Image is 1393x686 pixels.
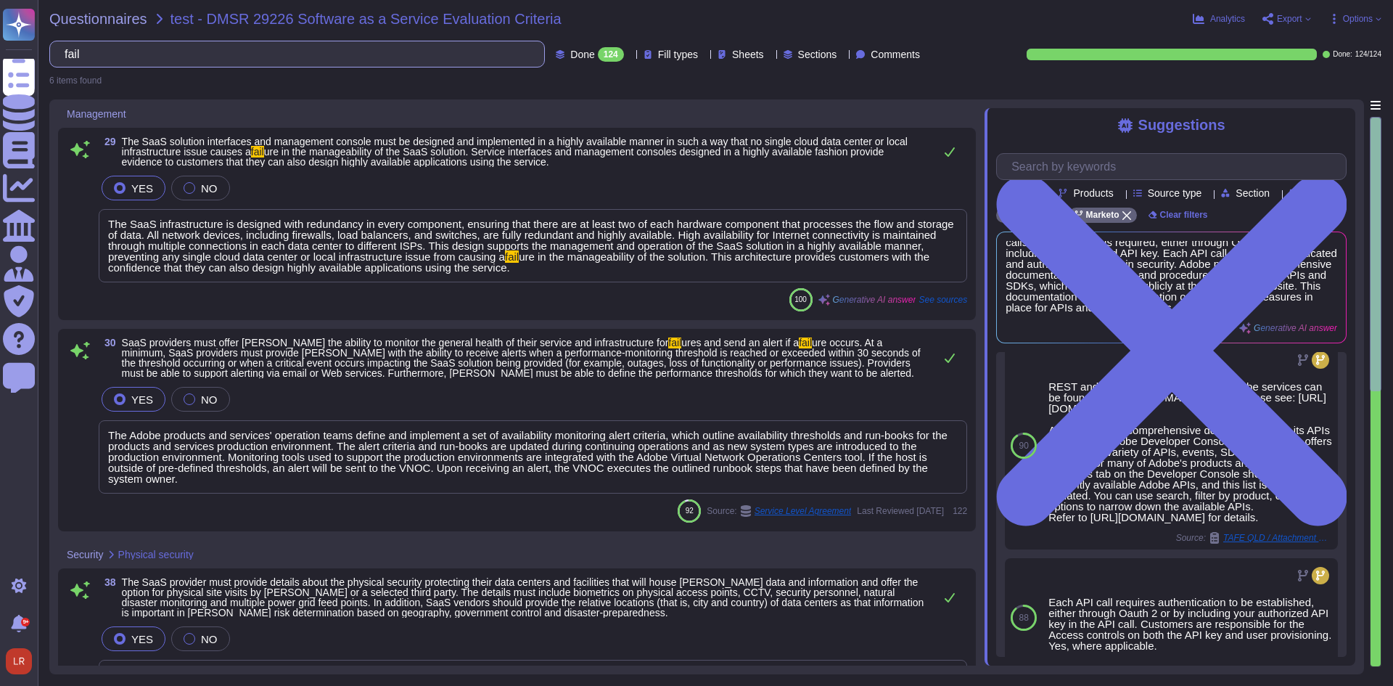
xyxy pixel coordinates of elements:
button: Analytics [1193,13,1245,25]
span: Generative AI answer [833,295,916,304]
span: Management [67,109,126,119]
span: Fill types [658,49,698,60]
mark: fail [799,337,812,348]
div: Each API call requires authentication to be established, either through Oauth 2 or by including y... [1048,597,1332,651]
mark: fail [505,250,519,263]
span: Done: [1333,51,1352,58]
span: Sheets [732,49,764,60]
span: ures and send an alert if a [681,337,799,348]
span: 88 [1019,613,1028,622]
span: See sources [919,295,967,304]
mark: fail [251,146,264,158]
span: 92 [686,507,694,515]
span: Options [1343,15,1373,23]
span: The SaaS infrastructure is designed with redundancy in every component, ensuring that there are a... [108,218,954,263]
span: Service Level Agreement [755,507,852,515]
span: The SaaS solution interfaces and management console must be designed and implemented in a highly ... [122,136,908,158]
span: Analytics [1210,15,1245,23]
div: 9+ [21,618,30,626]
span: 90 [1019,441,1028,450]
span: 30 [99,338,116,348]
div: 6 items found [49,76,102,85]
img: user [6,648,32,674]
span: YES [131,633,153,645]
span: SaaS providers must offer [PERSON_NAME] the ability to monitor the general health of their servic... [122,337,669,348]
span: 100 [794,295,807,303]
span: Questionnaires [49,12,147,26]
span: The SaaS provider must provide details about the physical security protecting their data centers ... [122,576,924,618]
span: 122 [950,507,967,515]
span: YES [131,182,153,195]
button: user [3,645,42,677]
span: Last Reviewed [DATE] [857,507,944,515]
span: YES [131,393,153,406]
span: ure occurs. At a minimum, SaaS providers must provide [PERSON_NAME] with the ability to receive a... [122,337,921,379]
input: Search by keywords [1004,154,1346,179]
span: NO [201,393,218,406]
span: ure in the manageability of the solution. This architecture provides customers with the confidenc... [108,250,929,274]
span: 124 / 124 [1355,51,1381,58]
mark: fail [668,337,681,348]
span: NO [201,633,218,645]
span: Comments [871,49,920,60]
span: Export [1277,15,1302,23]
span: ure in the manageability of the SaaS solution. Service interfaces and management consoles designe... [122,146,884,168]
span: 29 [99,136,116,147]
span: test - DMSR 29226 Software as a Service Evaluation Criteria [170,12,562,26]
span: Physical security [118,550,194,560]
span: 38 [99,577,116,587]
input: Search by keywords [57,41,530,67]
span: Sections [798,49,837,60]
span: Security [67,550,104,560]
div: 124 [598,47,624,62]
span: NO [201,182,218,195]
span: The Adobe products and services' operation teams define and implement a set of availability monit... [108,429,948,485]
span: Source: [707,505,851,517]
span: Done [570,49,594,60]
